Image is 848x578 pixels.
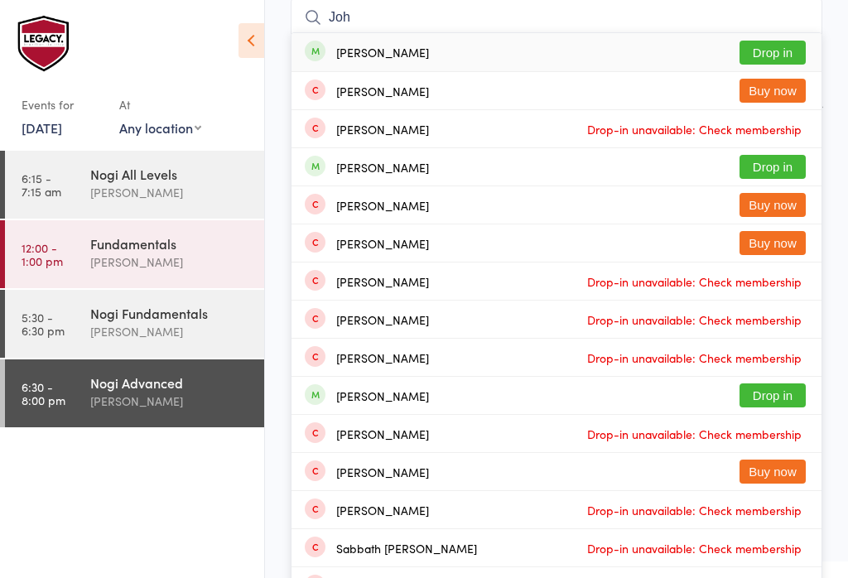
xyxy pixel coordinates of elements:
[336,161,429,174] div: [PERSON_NAME]
[336,123,429,136] div: [PERSON_NAME]
[583,498,806,523] span: Drop-in unavailable: Check membership
[740,79,806,103] button: Buy now
[90,183,250,202] div: [PERSON_NAME]
[22,380,65,407] time: 6:30 - 8:00 pm
[336,46,429,59] div: [PERSON_NAME]
[5,220,264,288] a: 12:00 -1:00 pmFundamentals[PERSON_NAME]
[336,84,429,98] div: [PERSON_NAME]
[119,91,201,118] div: At
[90,392,250,411] div: [PERSON_NAME]
[90,304,250,322] div: Nogi Fundamentals
[336,351,429,364] div: [PERSON_NAME]
[5,151,264,219] a: 6:15 -7:15 amNogi All Levels[PERSON_NAME]
[5,290,264,358] a: 5:30 -6:30 pmNogi Fundamentals[PERSON_NAME]
[740,155,806,179] button: Drop in
[90,322,250,341] div: [PERSON_NAME]
[740,41,806,65] button: Drop in
[740,193,806,217] button: Buy now
[583,117,806,142] span: Drop-in unavailable: Check membership
[22,311,65,337] time: 5:30 - 6:30 pm
[90,165,250,183] div: Nogi All Levels
[90,373,250,392] div: Nogi Advanced
[336,427,429,441] div: [PERSON_NAME]
[90,234,250,253] div: Fundamentals
[583,345,806,370] span: Drop-in unavailable: Check membership
[583,536,806,561] span: Drop-in unavailable: Check membership
[336,465,429,479] div: [PERSON_NAME]
[583,269,806,294] span: Drop-in unavailable: Check membership
[583,307,806,332] span: Drop-in unavailable: Check membership
[90,253,250,272] div: [PERSON_NAME]
[22,171,61,198] time: 6:15 - 7:15 am
[336,237,429,250] div: [PERSON_NAME]
[17,12,75,75] img: Legacy Brazilian Jiu Jitsu
[336,542,477,555] div: Sabbath [PERSON_NAME]
[740,383,806,407] button: Drop in
[336,275,429,288] div: [PERSON_NAME]
[740,460,806,484] button: Buy now
[336,503,429,517] div: [PERSON_NAME]
[22,91,103,118] div: Events for
[583,421,806,446] span: Drop-in unavailable: Check membership
[336,199,429,212] div: [PERSON_NAME]
[740,231,806,255] button: Buy now
[336,313,429,326] div: [PERSON_NAME]
[119,118,201,137] div: Any location
[5,359,264,427] a: 6:30 -8:00 pmNogi Advanced[PERSON_NAME]
[336,389,429,402] div: [PERSON_NAME]
[22,241,63,267] time: 12:00 - 1:00 pm
[22,118,62,137] a: [DATE]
